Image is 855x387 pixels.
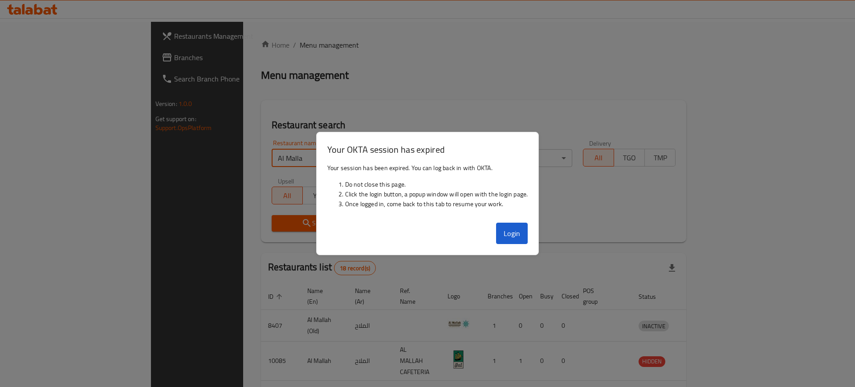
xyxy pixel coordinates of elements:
li: Do not close this page. [345,179,528,189]
li: Click the login button, a popup window will open with the login page. [345,189,528,199]
h3: Your OKTA session has expired [327,143,528,156]
div: Your session has been expired. You can log back in with OKTA. [317,159,539,219]
li: Once logged in, come back to this tab to resume your work. [345,199,528,209]
button: Login [496,223,528,244]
